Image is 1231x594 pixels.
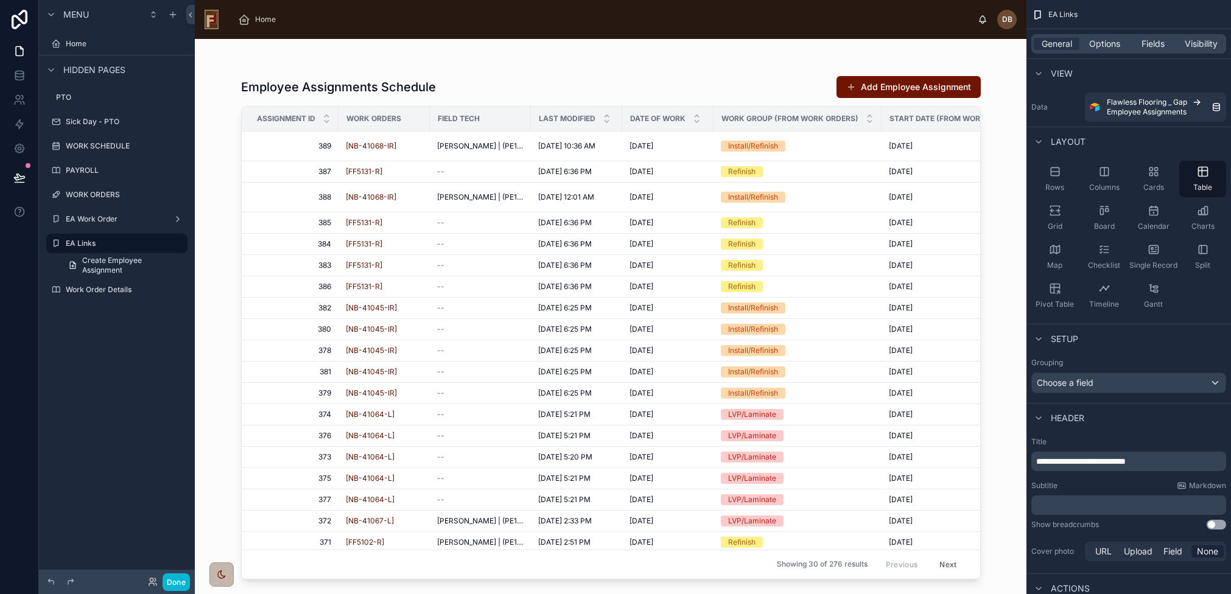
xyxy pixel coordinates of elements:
a: [NB-41045-IR] [346,367,397,377]
button: Timeline [1081,278,1128,314]
span: Timeline [1089,299,1119,309]
a: Install/Refinish [721,324,874,335]
span: -- [437,167,444,176]
span: Gantt [1144,299,1163,309]
a: [DATE] [889,346,1036,355]
a: -- [437,218,524,228]
a: [NB-41064-L] [346,431,395,441]
a: [NB-41045-IR] [346,388,397,398]
a: 375 [256,473,331,483]
a: [PERSON_NAME] | (PE1008) [437,192,524,202]
span: -- [437,452,444,462]
a: -- [437,260,524,270]
span: 388 [256,192,331,202]
span: Rows [1045,183,1064,192]
a: 379 [256,388,331,398]
a: -- [437,452,524,462]
span: [DATE] 5:21 PM [538,410,591,419]
a: -- [437,388,524,398]
a: 385 [256,218,331,228]
a: LVP/Laminate [721,430,874,441]
a: 389 [256,141,331,151]
span: -- [437,367,444,377]
a: [NB-41045-IR] [346,324,423,334]
a: Install/Refinish [721,345,874,356]
span: Columns [1089,183,1120,192]
a: [DATE] [889,167,1036,176]
span: [DATE] [630,260,653,270]
a: 380 [256,324,331,334]
div: Refinish [728,281,756,292]
label: PAYROLL [66,166,185,175]
span: [FF5131-R] [346,260,382,270]
button: Add Employee Assignment [836,76,981,98]
span: [NB-41068-IR] [346,141,396,151]
a: [DATE] [889,260,1036,270]
a: 381 [256,367,331,377]
a: 386 [256,282,331,292]
a: Create Employee Assignment [61,256,188,275]
a: -- [437,473,524,483]
a: [DATE] [630,167,706,176]
a: [FF5131-R] [346,167,382,176]
a: [DATE] 6:25 PM [538,303,615,313]
a: [DATE] 6:36 PM [538,282,615,292]
button: Rows [1031,161,1078,197]
a: Refinish [721,281,874,292]
a: [NB-41068-IR] [346,192,423,202]
a: -- [437,167,524,176]
a: Install/Refinish [721,388,874,399]
span: -- [437,303,444,313]
span: [DATE] [630,410,653,419]
span: [DATE] [889,218,913,228]
a: 373 [256,452,331,462]
span: [DATE] 6:36 PM [538,218,592,228]
a: 378 [256,346,331,355]
a: Install/Refinish [721,366,874,377]
a: [DATE] 6:25 PM [538,346,615,355]
span: Charts [1191,222,1215,231]
a: [DATE] 6:36 PM [538,260,615,270]
a: [DATE] [630,410,706,419]
span: [DATE] [630,218,653,228]
button: Cards [1130,161,1177,197]
button: Calendar [1130,200,1177,236]
a: [DATE] [630,260,706,270]
button: Pivot Table [1031,278,1078,314]
a: [DATE] [889,303,1036,313]
a: [DATE] [630,239,706,249]
a: 376 [256,431,331,441]
a: [FF5131-R] [346,282,423,292]
a: [FF5131-R] [346,218,423,228]
a: 383 [256,260,331,270]
div: Refinish [728,239,756,250]
a: 374 [256,410,331,419]
span: [DATE] 6:25 PM [538,388,592,398]
a: EA Links [46,234,188,253]
img: App logo [205,10,219,29]
a: -- [437,303,524,313]
a: [NB-41064-L] [346,431,423,441]
label: Home [66,39,185,49]
span: [DATE] [630,346,653,355]
div: LVP/Laminate [728,430,776,441]
a: [DATE] [889,282,1036,292]
a: [DATE] [889,324,1036,334]
span: 387 [256,167,331,176]
a: [FF5131-R] [346,260,423,270]
div: Install/Refinish [728,324,778,335]
span: [DATE] 6:25 PM [538,346,592,355]
a: [DATE] [630,388,706,398]
a: [DATE] [889,388,1036,398]
span: [NB-41064-L] [346,473,395,483]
